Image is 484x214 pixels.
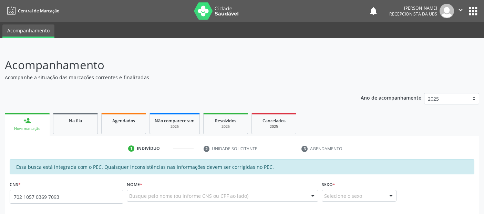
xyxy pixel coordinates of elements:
div: 2025 [257,124,291,129]
span: Agendados [112,118,135,124]
div: 2025 [155,124,195,129]
label: Nome [127,179,142,190]
div: 2025 [208,124,243,129]
p: Acompanhamento [5,57,337,74]
div: Nova marcação [10,126,45,131]
a: Acompanhamento [2,24,54,38]
span: Não compareceram [155,118,195,124]
div: [PERSON_NAME] [389,5,437,11]
span: Selecione o sexo [324,192,362,200]
label: Sexo [322,179,335,190]
div: person_add [23,117,31,124]
img: img [440,4,454,18]
span: Na fila [69,118,82,124]
i:  [457,6,464,14]
div: Indivíduo [137,145,160,152]
button: apps [467,5,479,17]
label: CNS [10,179,21,190]
span: Busque pelo nome (ou informe CNS ou CPF ao lado) [129,192,248,200]
button:  [454,4,467,18]
p: Acompanhe a situação das marcações correntes e finalizadas [5,74,337,81]
a: Central de Marcação [5,5,59,17]
p: Ano de acompanhamento [361,93,422,102]
div: Essa busca está integrada com o PEC. Quaisquer inconsistências nas informações devem ser corrigid... [10,159,474,174]
span: Recepcionista da UBS [389,11,437,17]
span: Central de Marcação [18,8,59,14]
div: 1 [128,145,134,152]
span: Resolvidos [215,118,236,124]
button: notifications [369,6,378,16]
span: Cancelados [262,118,286,124]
